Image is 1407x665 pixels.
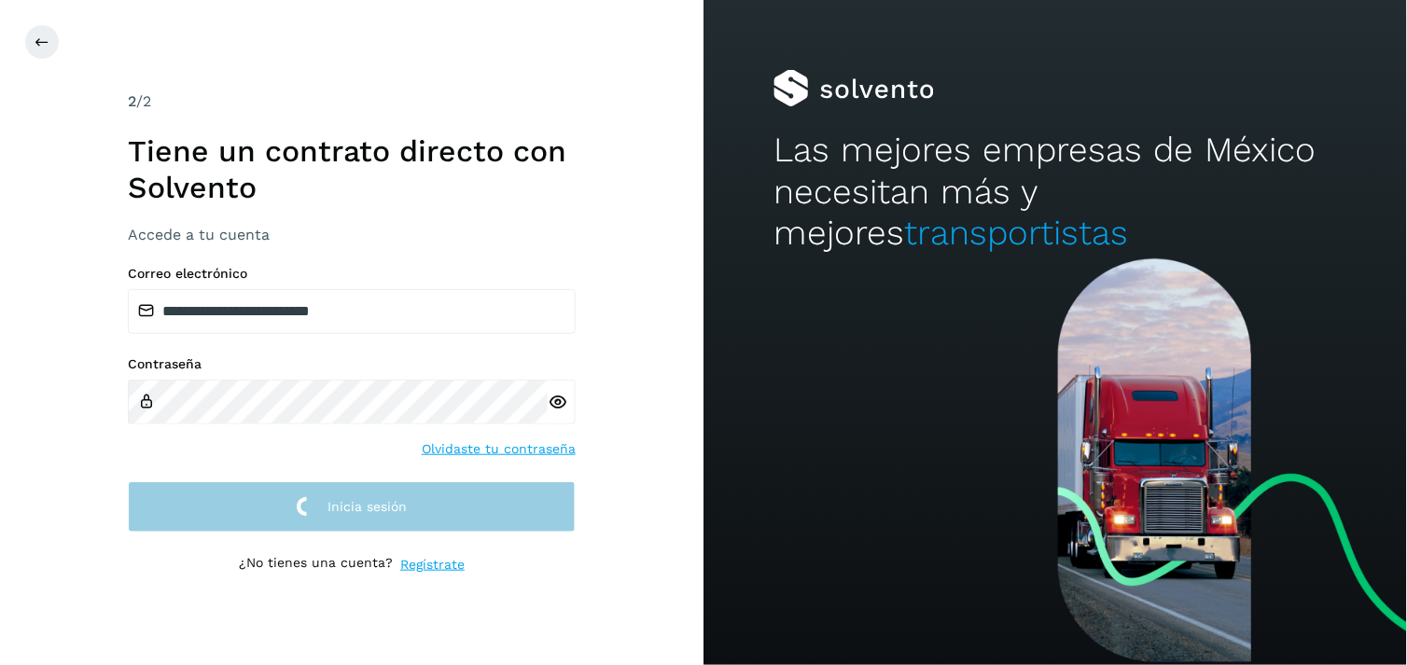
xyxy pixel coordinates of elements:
[904,213,1128,253] span: transportistas
[128,356,576,372] label: Contraseña
[400,555,465,575] a: Regístrate
[128,481,576,533] button: Inicia sesión
[128,92,136,110] span: 2
[128,226,576,243] h3: Accede a tu cuenta
[128,90,576,113] div: /2
[422,439,576,459] a: Olvidaste tu contraseña
[239,555,393,575] p: ¿No tienes una cuenta?
[128,266,576,282] label: Correo electrónico
[773,130,1336,254] h2: Las mejores empresas de México necesitan más y mejores
[128,133,576,205] h1: Tiene un contrato directo con Solvento
[327,500,407,513] span: Inicia sesión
